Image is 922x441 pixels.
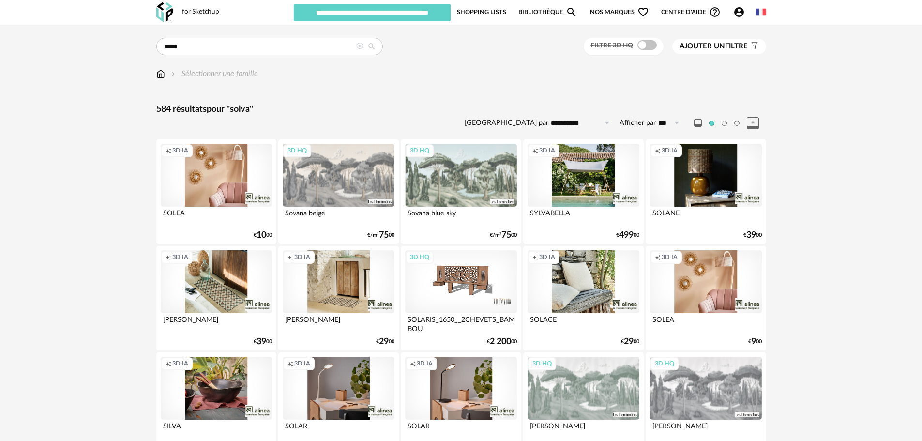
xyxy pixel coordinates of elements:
[283,313,394,333] div: [PERSON_NAME]
[465,119,548,128] label: [GEOGRAPHIC_DATA] par
[566,6,577,18] span: Magnify icon
[743,232,762,239] div: € 00
[650,313,761,333] div: SOLEA
[709,6,721,18] span: Help Circle Outline icon
[650,207,761,226] div: SOLANE
[161,313,272,333] div: [PERSON_NAME]
[733,6,749,18] span: Account Circle icon
[662,253,678,261] span: 3D IA
[254,232,272,239] div: € 00
[401,139,521,244] a: 3D HQ Sovana blue sky €/m²7500
[405,420,516,439] div: SOLAR
[646,246,766,350] a: Creation icon 3D IA SOLEA €900
[528,313,639,333] div: SOLACE
[161,420,272,439] div: SILVA
[405,207,516,226] div: Sovana blue sky
[539,147,555,154] span: 3D IA
[490,338,511,345] span: 2 200
[406,144,434,157] div: 3D HQ
[156,104,766,115] div: 584 résultats
[532,253,538,261] span: Creation icon
[523,246,643,350] a: Creation icon 3D IA SOLACE €2900
[287,360,293,367] span: Creation icon
[254,338,272,345] div: € 00
[490,232,517,239] div: €/m² 00
[278,139,398,244] a: 3D HQ Sovana beige €/m²7500
[405,313,516,333] div: SOLARIS_1650__2CHEVETS_BAMBOU
[746,232,756,239] span: 39
[650,420,761,439] div: [PERSON_NAME]
[756,7,766,17] img: fr
[620,119,656,128] label: Afficher par
[156,139,276,244] a: Creation icon 3D IA SOLEA €1000
[680,43,725,50] span: Ajouter un
[650,357,679,370] div: 3D HQ
[169,68,258,79] div: Sélectionner une famille
[487,338,517,345] div: € 00
[457,3,506,21] a: Shopping Lists
[257,338,266,345] span: 39
[156,2,173,22] img: OXP
[376,338,394,345] div: € 00
[624,338,634,345] span: 29
[518,3,577,21] a: BibliothèqueMagnify icon
[590,42,633,49] span: Filtre 3D HQ
[283,207,394,226] div: Sovana beige
[367,232,394,239] div: €/m² 00
[748,338,762,345] div: € 00
[166,360,171,367] span: Creation icon
[161,207,272,226] div: SOLEA
[156,246,276,350] a: Creation icon 3D IA [PERSON_NAME] €3900
[501,232,511,239] span: 75
[646,139,766,244] a: Creation icon 3D IA SOLANE €3900
[619,232,634,239] span: 499
[156,68,165,79] img: svg+xml;base64,PHN2ZyB3aWR0aD0iMTYiIGhlaWdodD0iMTciIHZpZXdCb3g9IjAgMCAxNiAxNyIgZmlsbD0ibm9uZSIgeG...
[528,357,556,370] div: 3D HQ
[751,338,756,345] span: 9
[748,42,759,51] span: Filter icon
[539,253,555,261] span: 3D IA
[662,147,678,154] span: 3D IA
[523,139,643,244] a: Creation icon 3D IA SYLVABELLA €49900
[207,105,253,114] span: pour "solva"
[166,253,171,261] span: Creation icon
[172,253,188,261] span: 3D IA
[655,147,661,154] span: Creation icon
[528,420,639,439] div: [PERSON_NAME]
[655,253,661,261] span: Creation icon
[410,360,416,367] span: Creation icon
[294,253,310,261] span: 3D IA
[672,39,766,54] button: Ajouter unfiltre Filter icon
[172,147,188,154] span: 3D IA
[283,144,311,157] div: 3D HQ
[616,232,639,239] div: € 00
[733,6,745,18] span: Account Circle icon
[406,251,434,263] div: 3D HQ
[379,232,389,239] span: 75
[532,147,538,154] span: Creation icon
[401,246,521,350] a: 3D HQ SOLARIS_1650__2CHEVETS_BAMBOU €2 20000
[169,68,177,79] img: svg+xml;base64,PHN2ZyB3aWR0aD0iMTYiIGhlaWdodD0iMTYiIHZpZXdCb3g9IjAgMCAxNiAxNiIgZmlsbD0ibm9uZSIgeG...
[182,8,219,16] div: for Sketchup
[294,360,310,367] span: 3D IA
[621,338,639,345] div: € 00
[528,207,639,226] div: SYLVABELLA
[283,420,394,439] div: SOLAR
[257,232,266,239] span: 10
[287,253,293,261] span: Creation icon
[590,3,649,21] span: Nos marques
[166,147,171,154] span: Creation icon
[637,6,649,18] span: Heart Outline icon
[278,246,398,350] a: Creation icon 3D IA [PERSON_NAME] €2900
[661,6,721,18] span: Centre d'aideHelp Circle Outline icon
[417,360,433,367] span: 3D IA
[379,338,389,345] span: 29
[172,360,188,367] span: 3D IA
[680,42,748,51] span: filtre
